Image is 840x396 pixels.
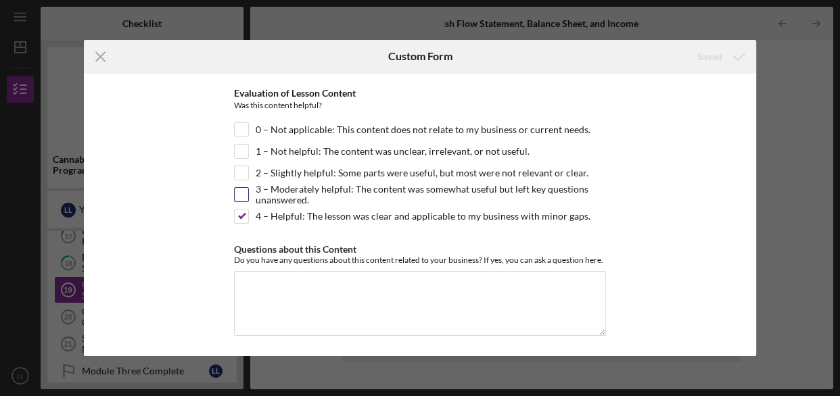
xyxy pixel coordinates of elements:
[234,243,356,255] label: Questions about this Content
[256,188,606,201] label: 3 – Moderately helpful: The content was somewhat useful but left key questions unanswered.
[234,99,606,116] div: Was this content helpful?
[256,123,590,137] label: 0 – Not applicable: This content does not relate to my business or current needs.
[684,43,756,70] button: Saved
[256,145,530,158] label: 1 – Not helpful: The content was unclear, irrelevant, or not useful.
[256,209,590,223] label: 4 – Helpful: The lesson was clear and applicable to my business with minor gaps.
[697,43,722,70] div: Saved
[234,255,606,265] div: Do you have any questions about this content related to your business? If yes, you can ask a ques...
[388,50,452,62] h6: Custom Form
[234,88,606,99] div: Evaluation of Lesson Content
[256,166,588,180] label: 2 – Slightly helpful: Some parts were useful, but most were not relevant or clear.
